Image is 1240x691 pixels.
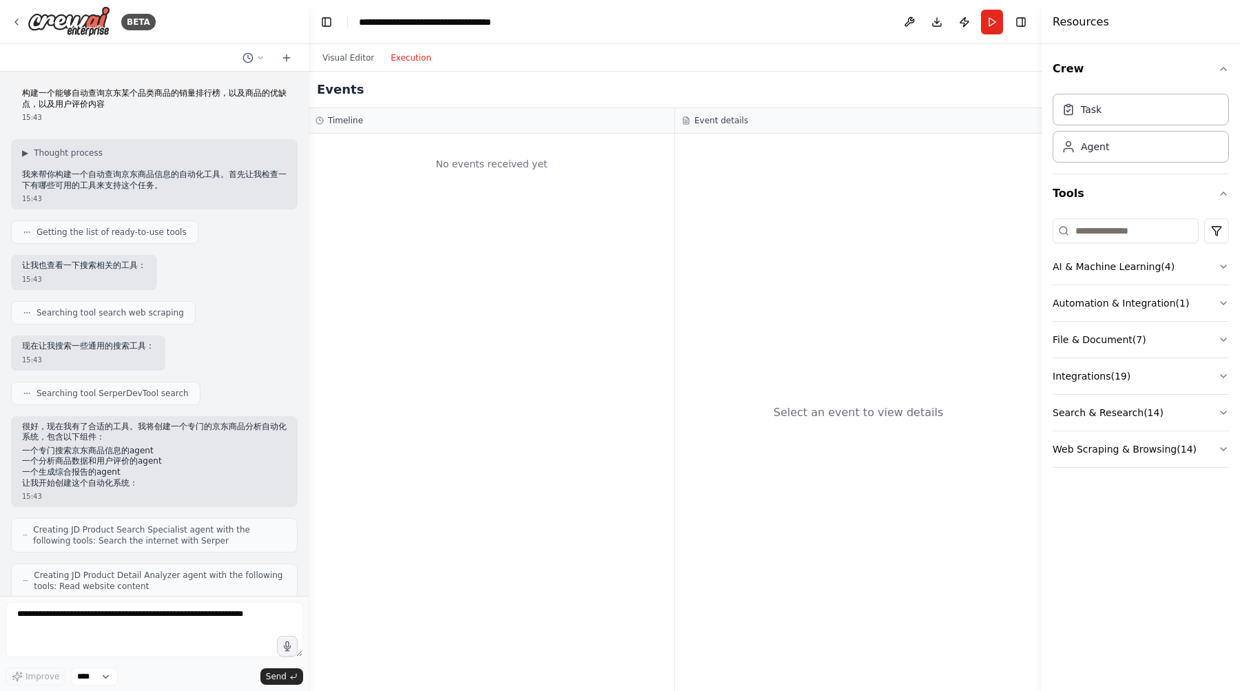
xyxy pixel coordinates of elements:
span: Creating JD Product Detail Analyzer agent with the following tools: Read website content [34,570,286,592]
div: Crew [1053,88,1229,174]
div: 15:43 [22,274,146,285]
h3: Timeline [328,115,363,126]
span: Send [266,671,287,682]
div: No events received yet [316,141,668,187]
p: 让我开始创建这个自动化系统： [22,478,287,489]
button: ▶Thought process [22,147,103,158]
div: BETA [121,14,156,30]
button: Hide left sidebar [317,12,336,32]
h2: Events [317,80,364,99]
button: Switch to previous chat [237,50,270,66]
li: 一个分析商品数据和用户评价的agent [22,456,287,467]
div: 15:43 [22,355,154,365]
button: Integrations(19) [1053,358,1229,394]
button: Send [260,668,303,685]
button: Search & Research(14) [1053,395,1229,431]
span: Creating JD Product Search Specialist agent with the following tools: Search the internet with Se... [33,524,286,546]
img: Logo [28,6,110,37]
div: Agent [1081,140,1109,154]
h4: Resources [1053,14,1109,30]
p: 现在让我搜索一些通用的搜索工具： [22,341,154,352]
nav: breadcrumb [359,15,491,29]
div: 15:43 [22,112,287,123]
p: 我来帮你构建一个自动查询京东商品信息的自动化工具。首先让我检查一下有哪些可用的工具来支持这个任务。 [22,169,287,191]
div: 15:43 [22,491,287,502]
p: 构建一个能够自动查询京东某个品类商品的销量排行榜，以及商品的优缺点，以及用户评价内容 [22,88,287,110]
li: 一个生成综合报告的agent [22,467,287,478]
div: Tools [1053,213,1229,479]
div: 15:43 [22,194,287,204]
button: Execution [382,50,440,66]
span: Getting the list of ready-to-use tools [37,227,187,238]
button: AI & Machine Learning(4) [1053,249,1229,285]
button: Crew [1053,50,1229,88]
div: Select an event to view details [774,404,944,421]
p: 让我也查看一下搜索相关的工具： [22,260,146,271]
button: Improve [6,668,65,685]
button: Tools [1053,174,1229,213]
div: Task [1081,103,1102,116]
button: Visual Editor [314,50,382,66]
span: Searching tool SerperDevTool search [37,388,189,399]
span: Improve [25,671,59,682]
p: 很好，现在我有了合适的工具。我将创建一个专门的京东商品分析自动化系统，包含以下组件： [22,422,287,443]
h3: Event details [694,115,748,126]
li: 一个专门搜索京东商品信息的agent [22,446,287,457]
button: File & Document(7) [1053,322,1229,358]
button: Start a new chat [276,50,298,66]
button: Automation & Integration(1) [1053,285,1229,321]
button: Click to speak your automation idea [277,636,298,657]
span: ▶ [22,147,28,158]
span: Thought process [34,147,103,158]
button: Hide right sidebar [1011,12,1031,32]
span: Searching tool search web scraping [37,307,184,318]
button: Web Scraping & Browsing(14) [1053,431,1229,467]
